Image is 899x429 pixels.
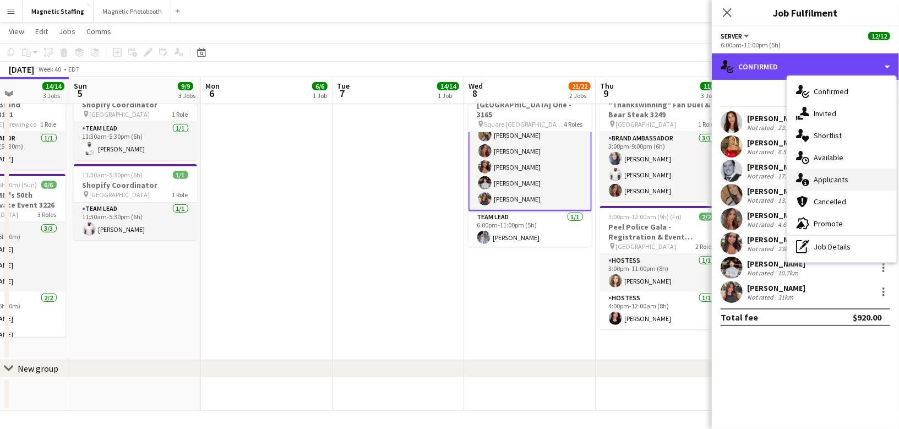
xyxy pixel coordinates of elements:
[335,87,350,100] span: 7
[36,65,64,73] span: Week 40
[18,363,58,374] div: New group
[776,123,800,132] div: 23.6km
[438,91,459,100] div: 1 Job
[600,206,723,329] app-job-card: 3:00pm-12:00am (9h) (Fri)2/2Peel Police Gala - Registration & Event Support (3111) [GEOGRAPHIC_DA...
[468,100,592,120] h3: [GEOGRAPHIC_DATA] One - 3165
[468,59,592,211] app-card-role: [PERSON_NAME][PERSON_NAME][PERSON_NAME][PERSON_NAME][PERSON_NAME][PERSON_NAME][PERSON_NAME][PERSO...
[600,84,723,202] app-job-card: 3:00pm-9:00pm (6h)3/3"Thankswinning" Fan Duel & Bear Steak 3249 [GEOGRAPHIC_DATA]1 RoleBrand Amba...
[72,87,87,100] span: 5
[43,91,64,100] div: 3 Jobs
[747,148,776,156] div: Not rated
[776,269,800,277] div: 10.7km
[90,110,150,118] span: [GEOGRAPHIC_DATA]
[814,197,846,207] span: Cancelled
[747,220,776,229] div: Not rated
[776,172,800,180] div: 17.4km
[814,108,836,118] span: Invited
[204,87,220,100] span: 6
[90,191,150,199] span: [GEOGRAPHIC_DATA]
[814,86,848,96] span: Confirmed
[41,120,57,128] span: 1 Role
[569,91,590,100] div: 2 Jobs
[74,203,197,240] app-card-role: Team Lead1/111:30am-5:30pm (6h)[PERSON_NAME]
[747,210,805,220] div: [PERSON_NAME]
[74,100,197,110] h3: Shopify Coordinator
[600,292,723,329] app-card-role: Hostess1/14:00pm-12:00am (8h)[PERSON_NAME]
[776,293,796,301] div: 31km
[699,120,715,128] span: 1 Role
[468,84,592,247] app-job-card: 5:00pm-11:00pm (6h)12/12[GEOGRAPHIC_DATA] One - 3165 Square [GEOGRAPHIC_DATA]4 Roles[PERSON_NAME]...
[787,236,896,258] div: Job Details
[747,186,805,196] div: [PERSON_NAME]
[59,26,75,36] span: Jobs
[74,122,197,160] app-card-role: Team Lead1/111:30am-5:30pm (6h)[PERSON_NAME]
[94,1,171,22] button: Magnetic Photobooth
[721,41,890,49] div: 6:00pm-11:00pm (5h)
[747,245,776,253] div: Not rated
[616,242,677,251] span: [GEOGRAPHIC_DATA]
[600,222,723,242] h3: Peel Police Gala - Registration & Event Support (3111)
[312,82,328,90] span: 6/6
[437,82,459,90] span: 14/14
[31,24,52,39] a: Edit
[600,132,723,202] app-card-role: Brand Ambassador3/33:00pm-9:00pm (6h)[PERSON_NAME][PERSON_NAME][PERSON_NAME]
[776,245,796,253] div: 23km
[172,110,188,118] span: 1 Role
[38,210,57,219] span: 3 Roles
[467,87,483,100] span: 8
[747,283,805,293] div: [PERSON_NAME]
[747,269,776,277] div: Not rated
[776,196,800,204] div: 13.1km
[747,259,805,269] div: [PERSON_NAME]
[82,24,116,39] a: Comms
[4,24,29,39] a: View
[178,91,195,100] div: 3 Jobs
[747,138,805,148] div: [PERSON_NAME]
[484,120,564,128] span: Square [GEOGRAPHIC_DATA]
[600,100,723,120] h3: "Thankswinning" Fan Duel & Bear Steak 3249
[9,64,34,75] div: [DATE]
[42,82,64,90] span: 14/14
[814,131,842,140] span: Shortlist
[337,81,350,91] span: Tue
[600,81,614,91] span: Thu
[564,120,583,128] span: 4 Roles
[74,164,197,240] app-job-card: 11:30am-5:30pm (6h)1/1Shopify Coordinator [GEOGRAPHIC_DATA]1 RoleTeam Lead1/111:30am-5:30pm (6h)[...
[600,254,723,292] app-card-role: Hostess1/13:00pm-11:00pm (8h)[PERSON_NAME]
[712,53,899,80] div: Confirmed
[814,219,843,229] span: Promote
[721,32,751,40] button: Server
[747,235,805,245] div: [PERSON_NAME]
[609,213,682,221] span: 3:00pm-12:00am (9h) (Fri)
[468,211,592,248] app-card-role: Team Lead1/16:00pm-11:00pm (5h)[PERSON_NAME]
[868,32,890,40] span: 12/12
[747,293,776,301] div: Not rated
[41,181,57,189] span: 6/6
[598,87,614,100] span: 9
[721,32,742,40] span: Server
[74,84,197,160] app-job-card: 11:30am-5:30pm (6h)1/1Shopify Coordinator [GEOGRAPHIC_DATA]1 RoleTeam Lead1/111:30am-5:30pm (6h)[...
[9,26,24,36] span: View
[712,6,899,20] h3: Job Fulfilment
[172,191,188,199] span: 1 Role
[173,171,188,179] span: 1/1
[700,82,722,90] span: 11/11
[776,220,797,229] div: 4.6km
[747,196,776,204] div: Not rated
[814,153,843,162] span: Available
[468,81,483,91] span: Wed
[68,65,80,73] div: EDT
[86,26,111,36] span: Comms
[569,82,591,90] span: 21/22
[776,148,797,156] div: 6.5km
[747,162,805,172] div: [PERSON_NAME]
[74,81,87,91] span: Sun
[853,312,881,323] div: $920.00
[205,81,220,91] span: Mon
[721,312,758,323] div: Total fee
[814,175,848,184] span: Applicants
